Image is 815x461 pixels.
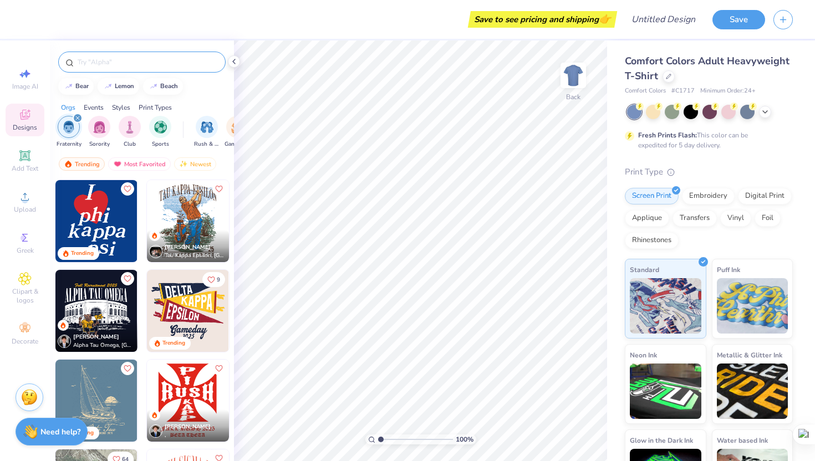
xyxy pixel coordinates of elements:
[88,116,110,148] div: filter for Sorority
[143,78,183,95] button: beach
[73,333,119,341] span: [PERSON_NAME]
[717,278,788,334] img: Puff Ink
[73,341,133,350] span: Alpha Tau Omega, [GEOGRAPHIC_DATA]
[673,210,717,227] div: Transfers
[630,434,693,446] span: Glow in the Dark Ink
[194,116,220,148] div: filter for Rush & Bid
[225,116,250,148] button: filter button
[121,362,134,375] button: Like
[625,188,679,204] div: Screen Print
[165,252,225,260] span: Tau Kappa Epsilon, [GEOGRAPHIC_DATA][US_STATE]
[147,180,229,262] img: eb213d54-80e9-4060-912d-9752b3a91b98
[89,140,110,148] span: Sorority
[671,86,695,96] span: # C1717
[630,349,657,361] span: Neon Ink
[59,157,105,171] div: Trending
[77,57,218,68] input: Try "Alpha"
[212,182,226,196] button: Like
[108,157,171,171] div: Most Favorited
[717,434,768,446] span: Water based Ink
[717,363,788,419] img: Metallic & Glitter Ink
[121,182,134,196] button: Like
[625,232,679,249] div: Rhinestones
[717,264,740,275] span: Puff Ink
[625,166,793,178] div: Print Type
[228,360,310,442] img: 38048656-9801-4a44-ad83-54e4b3eeb480
[225,116,250,148] div: filter for Game Day
[119,116,141,148] button: filter button
[149,83,158,90] img: trend_line.gif
[93,121,106,134] img: Sorority Image
[194,140,220,148] span: Rush & Bid
[165,423,211,431] span: [PERSON_NAME]
[40,427,80,437] strong: Need help?
[562,64,584,86] img: Back
[14,205,36,214] span: Upload
[638,131,697,140] strong: Fresh Prints Flash:
[755,210,781,227] div: Foil
[149,245,162,258] img: Avatar
[58,335,71,348] img: Avatar
[55,270,137,352] img: 642ee57d-cbfd-4e95-af9a-eb76752c2561
[149,116,171,148] div: filter for Sports
[160,83,178,89] div: beach
[625,86,666,96] span: Comfort Colors
[225,140,250,148] span: Game Day
[55,360,137,442] img: 43727eaa-7681-42c7-8d38-2da268a7c3a1
[137,360,219,442] img: 38954660-fd75-4f5c-bb11-a38138a5b2d0
[124,121,136,134] img: Club Image
[6,287,44,305] span: Clipart & logos
[115,83,134,89] div: lemon
[112,103,130,112] div: Styles
[124,140,136,148] span: Club
[17,246,34,255] span: Greek
[104,83,113,90] img: trend_line.gif
[566,92,580,102] div: Back
[63,121,75,134] img: Fraternity Image
[717,349,782,361] span: Metallic & Glitter Ink
[75,83,89,89] div: bear
[137,180,219,262] img: 8dd0a095-001a-4357-9dc2-290f0919220d
[149,424,162,438] img: Avatar
[623,8,704,30] input: Untitled Design
[137,270,219,352] img: ce1a5c7d-473b-49b2-a901-342ef3f841aa
[165,243,211,251] span: [PERSON_NAME]
[202,272,225,287] button: Like
[84,103,104,112] div: Events
[147,270,229,352] img: 414a0573-4935-4b7e-8482-40bcc127ccd9
[149,116,171,148] button: filter button
[55,180,137,262] img: f6158eb7-cc5b-49f7-a0db-65a8f5223f4c
[630,363,701,419] img: Neon Ink
[720,210,751,227] div: Vinyl
[682,188,735,204] div: Embroidery
[119,116,141,148] div: filter for Club
[88,116,110,148] button: filter button
[57,116,81,148] div: filter for Fraternity
[98,78,139,95] button: lemon
[228,180,310,262] img: fce72644-5a51-4a8d-92bd-a60745c9fb8f
[121,272,134,285] button: Like
[625,54,789,83] span: Comfort Colors Adult Heavyweight T-Shirt
[625,210,669,227] div: Applique
[12,82,38,91] span: Image AI
[471,11,614,28] div: Save to see pricing and shipping
[154,121,167,134] img: Sports Image
[113,160,122,168] img: most_fav.gif
[64,160,73,168] img: trending.gif
[139,103,172,112] div: Print Types
[64,83,73,90] img: trend_line.gif
[57,140,81,148] span: Fraternity
[630,264,659,275] span: Standard
[174,157,216,171] div: Newest
[712,10,765,29] button: Save
[456,434,473,444] span: 100 %
[147,360,229,442] img: 15614509-a96f-4901-9837-ec5b181130f7
[194,116,220,148] button: filter button
[13,123,37,132] span: Designs
[12,164,38,173] span: Add Text
[152,140,169,148] span: Sports
[630,278,701,334] img: Standard
[58,78,94,95] button: bear
[71,249,94,258] div: Trending
[179,160,188,168] img: Newest.gif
